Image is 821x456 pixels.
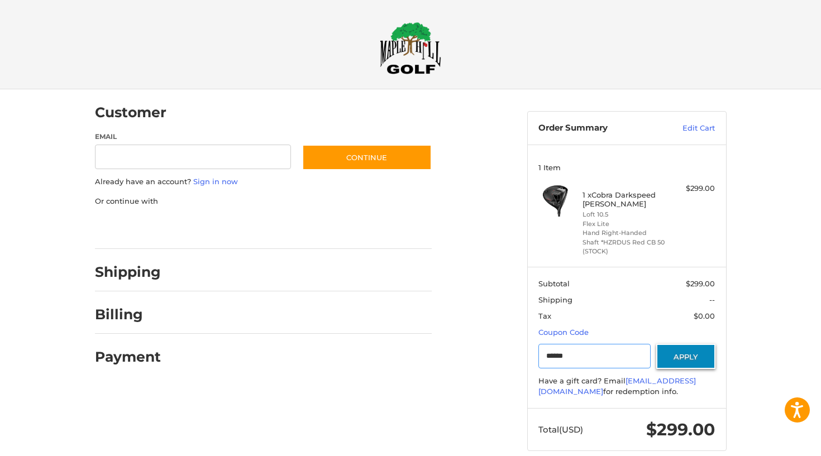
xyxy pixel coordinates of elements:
span: Tax [538,311,551,320]
span: $299.00 [686,279,715,288]
label: Email [95,132,292,142]
span: Shipping [538,295,572,304]
iframe: PayPal-venmo [280,218,364,238]
span: Total (USD) [538,424,583,435]
p: Or continue with [95,196,432,207]
span: -- [709,295,715,304]
div: Have a gift card? Email for redemption info. [538,376,715,397]
h2: Shipping [95,263,161,281]
li: Shaft *HZRDUS Red CB 50 (STOCK) [583,238,668,256]
h3: Order Summary [538,123,658,134]
p: Already have an account? [95,176,432,188]
span: $0.00 [694,311,715,320]
button: Apply [656,344,715,369]
span: Subtotal [538,279,570,288]
h4: 1 x Cobra Darkspeed [PERSON_NAME] [583,190,668,209]
button: Continue [302,145,432,170]
a: Sign in now [193,177,238,186]
img: Maple Hill Golf [380,22,441,74]
h2: Billing [95,306,160,323]
div: $299.00 [671,183,715,194]
li: Hand Right-Handed [583,228,668,238]
li: Loft 10.5 [583,210,668,219]
h3: 1 Item [538,163,715,172]
li: Flex Lite [583,219,668,229]
h2: Payment [95,348,161,366]
input: Gift Certificate or Coupon Code [538,344,651,369]
h2: Customer [95,104,166,121]
iframe: PayPal-paylater [186,218,270,238]
a: Coupon Code [538,328,589,337]
span: $299.00 [646,419,715,440]
iframe: PayPal-paypal [91,218,175,238]
a: Edit Cart [658,123,715,134]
